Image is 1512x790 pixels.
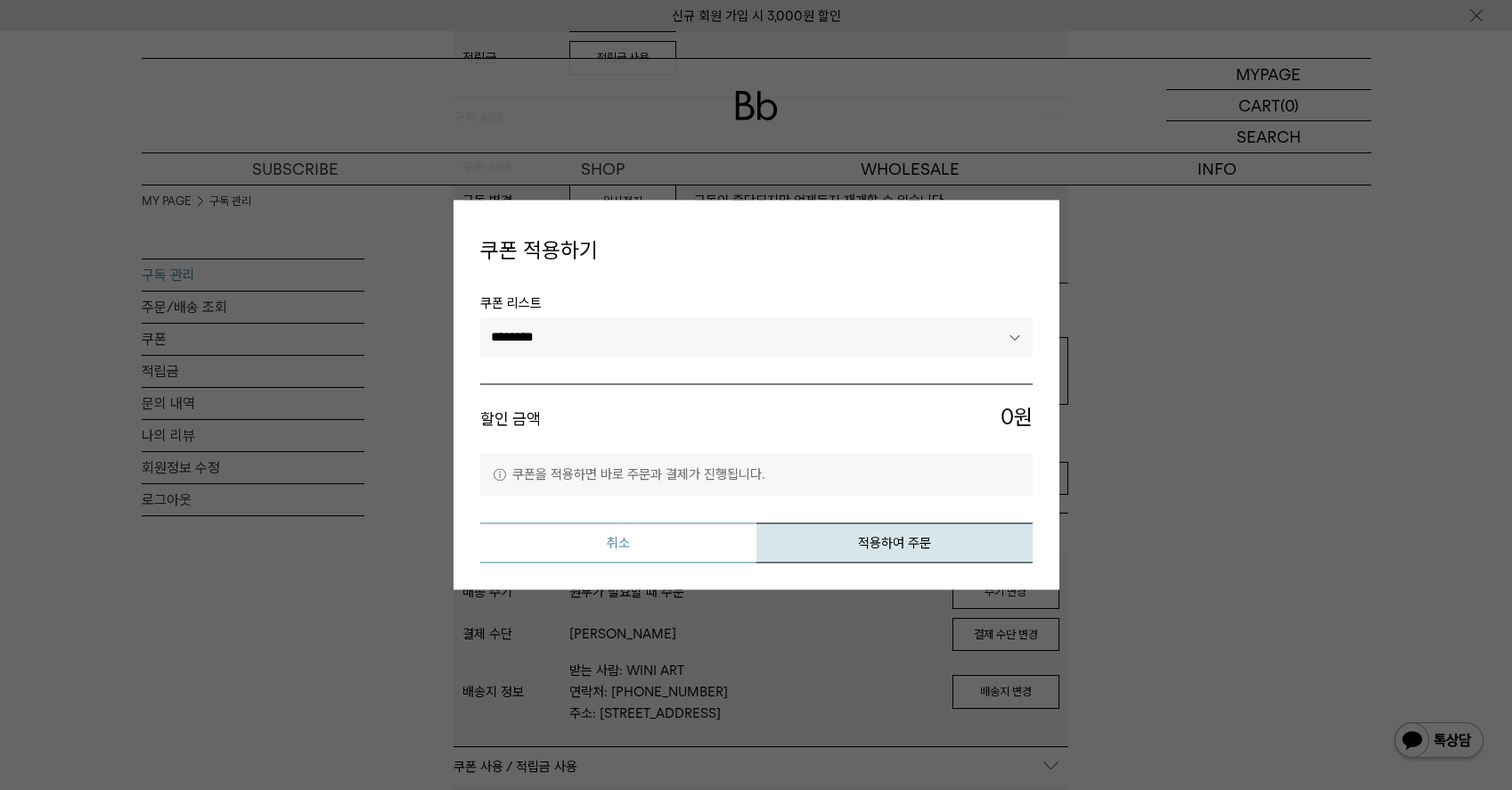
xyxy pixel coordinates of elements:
span: 0 [1001,402,1014,432]
strong: 할인 금액 [480,409,541,428]
p: 쿠폰을 적용하면 바로 주문과 결제가 진행됩니다. [480,454,1033,497]
button: 적용하여 주문 [756,523,1033,564]
span: 쿠폰 리스트 [480,292,1033,317]
button: 취소 [480,523,756,564]
h4: 쿠폰 적용하기 [480,226,1033,275]
span: 원 [756,402,1033,436]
